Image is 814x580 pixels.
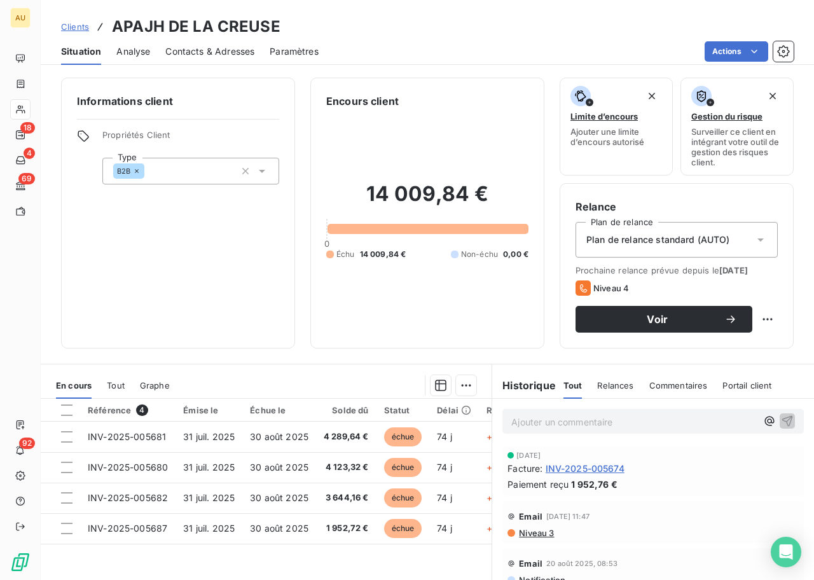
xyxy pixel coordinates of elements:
span: INV-2025-005674 [546,462,624,475]
span: Tout [107,380,125,390]
span: Surveiller ce client en intégrant votre outil de gestion des risques client. [691,127,783,167]
div: Échue le [250,405,308,415]
button: Voir [576,306,752,333]
span: 14 009,84 € [360,249,406,260]
button: Limite d’encoursAjouter une limite d’encours autorisé [560,78,673,176]
span: Relances [597,380,633,390]
span: INV-2025-005687 [88,523,167,534]
span: INV-2025-005681 [88,431,166,442]
span: 0 [324,238,329,249]
span: 4 289,64 € [324,431,369,443]
span: 1 952,76 € [571,478,617,491]
span: [DATE] [516,452,541,459]
span: 1 952,72 € [324,522,369,535]
span: Email [519,511,542,521]
span: 4 [24,148,35,159]
span: 18 [20,122,35,134]
span: 74 j [437,431,452,442]
a: Clients [61,20,89,33]
span: Voir [591,314,724,324]
span: échue [384,458,422,477]
span: Niveau 3 [518,528,554,538]
span: Échu [336,249,355,260]
h2: 14 009,84 € [326,181,528,219]
span: 4 123,32 € [324,461,369,474]
span: Ajouter une limite d’encours autorisé [570,127,662,147]
div: Solde dû [324,405,369,415]
span: 20 août 2025, 08:53 [546,560,617,567]
span: +44 j [486,492,509,503]
span: Contacts & Adresses [165,45,254,58]
span: 0,00 € [503,249,528,260]
span: Non-échu [461,249,498,260]
span: +44 j [486,431,509,442]
span: 92 [19,438,35,449]
h6: Historique [492,378,556,393]
div: Émise le [183,405,235,415]
span: Analyse [116,45,150,58]
span: 31 juil. 2025 [183,492,235,503]
span: [DATE] [719,265,748,275]
span: Gestion du risque [691,111,762,121]
span: INV-2025-005682 [88,492,168,503]
span: +44 j [486,523,509,534]
span: Propriétés Client [102,130,279,148]
span: Paramètres [270,45,319,58]
span: Niveau 4 [593,283,629,293]
span: INV-2025-005680 [88,462,168,473]
span: 74 j [437,492,452,503]
span: 30 août 2025 [250,462,308,473]
span: 30 août 2025 [250,492,308,503]
span: Prochaine relance prévue depuis le [576,265,778,275]
span: Clients [61,22,89,32]
span: Situation [61,45,101,58]
div: Statut [384,405,422,415]
span: 31 juil. 2025 [183,431,235,442]
span: B2B [117,167,130,175]
span: Tout [563,380,583,390]
div: Retard [486,405,527,415]
input: Ajouter une valeur [144,165,155,177]
span: En cours [56,380,92,390]
span: 74 j [437,523,452,534]
span: Facture : [507,462,542,475]
h6: Encours client [326,93,399,109]
span: Limite d’encours [570,111,638,121]
div: Délai [437,405,471,415]
span: 4 [136,404,148,416]
div: Open Intercom Messenger [771,537,801,567]
span: Paiement reçu [507,478,569,491]
span: Graphe [140,380,170,390]
span: Plan de relance standard (AUTO) [586,233,730,246]
span: échue [384,519,422,538]
span: 31 juil. 2025 [183,523,235,534]
span: Email [519,558,542,569]
button: Actions [705,41,768,62]
span: 30 août 2025 [250,431,308,442]
span: Commentaires [649,380,708,390]
span: échue [384,488,422,507]
div: Référence [88,404,168,416]
h3: APAJH DE LA CREUSE [112,15,280,38]
span: 31 juil. 2025 [183,462,235,473]
span: 3 644,16 € [324,492,369,504]
span: 30 août 2025 [250,523,308,534]
button: Gestion du risqueSurveiller ce client en intégrant votre outil de gestion des risques client. [680,78,794,176]
h6: Informations client [77,93,279,109]
span: échue [384,427,422,446]
span: 69 [18,173,35,184]
span: 74 j [437,462,452,473]
span: Portail client [722,380,771,390]
img: Logo LeanPay [10,552,31,572]
div: AU [10,8,31,28]
h6: Relance [576,199,778,214]
span: [DATE] 11:47 [546,513,590,520]
span: +44 j [486,462,509,473]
